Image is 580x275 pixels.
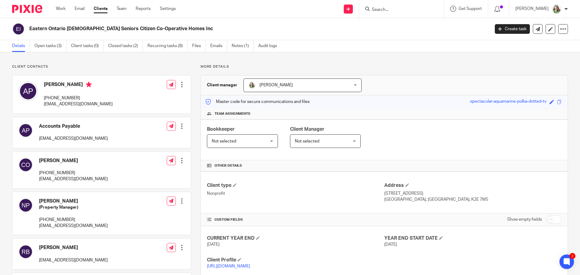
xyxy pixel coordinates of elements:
[39,245,108,251] h4: [PERSON_NAME]
[569,253,575,259] div: 2
[117,6,127,12] a: Team
[18,158,33,172] img: svg%3E
[201,64,568,69] p: More details
[207,190,384,197] p: Nonprofit
[56,6,66,12] a: Work
[94,6,108,12] a: Clients
[384,182,562,189] h4: Address
[39,158,108,164] h4: [PERSON_NAME]
[384,242,397,247] span: [DATE]
[495,24,530,34] a: Create task
[75,6,85,12] a: Email
[12,5,42,13] img: Pixie
[39,198,108,204] h4: [PERSON_NAME]
[39,176,108,182] p: [EMAIL_ADDRESS][DOMAIN_NAME]
[12,64,191,69] p: Client contacts
[207,82,237,88] h3: Client manager
[39,223,108,229] p: [EMAIL_ADDRESS][DOMAIN_NAME]
[39,123,108,130] h4: Accounts Payable
[507,216,542,222] label: Show empty fields
[207,217,384,222] h4: CUSTOM FIELDS
[207,235,384,241] h4: CURRENT YEAR END
[44,95,113,101] p: [PHONE_NUMBER]
[384,190,562,197] p: [STREET_ADDRESS]
[207,264,250,268] a: [URL][DOMAIN_NAME]
[44,82,113,89] h4: [PERSON_NAME]
[214,163,242,168] span: Other details
[12,40,30,52] a: Details
[39,257,108,263] p: [EMAIL_ADDRESS][DOMAIN_NAME]
[207,257,384,263] h4: Client Profile
[371,7,426,13] input: Search
[232,40,254,52] a: Notes (1)
[39,170,108,176] p: [PHONE_NUMBER]
[295,139,319,143] span: Not selected
[552,4,561,14] img: KC%20Photo.jpg
[214,111,250,116] span: Team assignments
[259,83,293,87] span: [PERSON_NAME]
[459,7,482,11] span: Get Support
[136,6,151,12] a: Reports
[18,123,33,138] img: svg%3E
[384,197,562,203] p: [GEOGRAPHIC_DATA], [GEOGRAPHIC_DATA], K2E 7M5
[71,40,104,52] a: Client tasks (0)
[205,99,310,105] p: Master code for secure communications and files
[290,127,324,132] span: Client Manager
[160,6,176,12] a: Settings
[18,245,33,259] img: svg%3E
[12,23,25,35] img: svg%3E
[470,98,546,105] div: spectacular-aquamarine-polka-dotted-tv
[384,235,562,241] h4: YEAR END START DATE
[39,217,108,223] p: [PHONE_NUMBER]
[34,40,66,52] a: Open tasks (3)
[207,127,235,132] span: Bookkeeper
[258,40,282,52] a: Audit logs
[515,6,549,12] p: [PERSON_NAME]
[39,136,108,142] p: [EMAIL_ADDRESS][DOMAIN_NAME]
[212,139,236,143] span: Not selected
[39,204,108,210] h5: (Property Manager)
[108,40,143,52] a: Closed tasks (2)
[192,40,206,52] a: Files
[210,40,227,52] a: Emails
[44,101,113,107] p: [EMAIL_ADDRESS][DOMAIN_NAME]
[29,26,395,32] h2: Eastern Ontario [DEMOGRAPHIC_DATA] Seniors Citizen Co-Operative Homes Inc
[248,82,256,89] img: KC%20Photo.jpg
[18,198,33,213] img: svg%3E
[207,182,384,189] h4: Client type
[86,82,92,88] i: Primary
[147,40,188,52] a: Recurring tasks (8)
[18,82,38,101] img: svg%3E
[207,242,220,247] span: [DATE]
